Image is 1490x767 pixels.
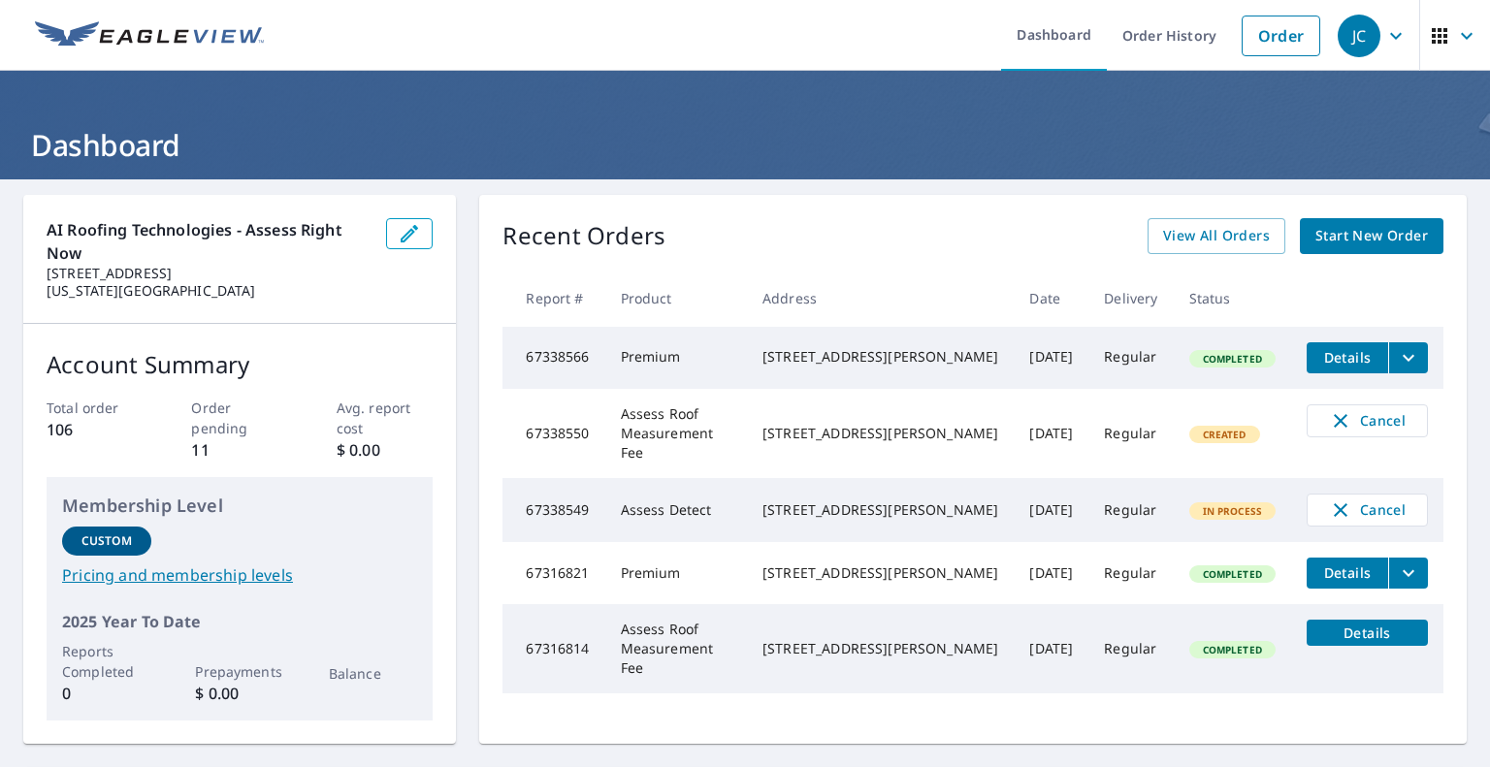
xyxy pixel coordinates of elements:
p: $ 0.00 [195,682,284,705]
td: [DATE] [1014,542,1088,604]
span: Completed [1191,643,1274,656]
p: Total order [47,398,144,418]
td: [DATE] [1014,478,1088,542]
span: Completed [1191,567,1274,581]
span: Details [1318,348,1377,367]
span: Start New Order [1315,224,1428,248]
th: Delivery [1088,270,1173,327]
button: detailsBtn-67316814 [1307,620,1428,646]
span: Details [1318,623,1416,642]
td: Regular [1088,604,1173,693]
div: JC [1338,15,1380,57]
span: Cancel [1327,409,1408,432]
button: Cancel [1307,404,1428,437]
td: 67338550 [502,389,604,478]
td: [DATE] [1014,604,1088,693]
p: Membership Level [62,493,417,519]
th: Product [605,270,747,327]
span: Completed [1191,352,1274,366]
p: $ 0.00 [337,438,434,462]
h1: Dashboard [23,125,1467,165]
td: Regular [1088,389,1173,478]
td: 67316814 [502,604,604,693]
a: Start New Order [1300,218,1443,254]
img: EV Logo [35,21,264,50]
td: Premium [605,542,747,604]
td: Regular [1088,478,1173,542]
td: 67338566 [502,327,604,389]
span: View All Orders [1163,224,1270,248]
td: 67316821 [502,542,604,604]
p: [STREET_ADDRESS] [47,265,371,282]
a: Order [1242,16,1320,56]
td: Assess Roof Measurement Fee [605,604,747,693]
p: Account Summary [47,347,433,382]
p: Reports Completed [62,641,151,682]
th: Address [747,270,1014,327]
p: 0 [62,682,151,705]
th: Report # [502,270,604,327]
p: 106 [47,418,144,441]
p: 11 [191,438,288,462]
span: In Process [1191,504,1275,518]
td: Assess Detect [605,478,747,542]
p: 2025 Year To Date [62,610,417,633]
p: Balance [329,663,418,684]
div: [STREET_ADDRESS][PERSON_NAME] [762,639,998,658]
div: [STREET_ADDRESS][PERSON_NAME] [762,500,998,520]
p: Recent Orders [502,218,665,254]
span: Cancel [1327,498,1408,522]
td: Premium [605,327,747,389]
div: [STREET_ADDRESS][PERSON_NAME] [762,563,998,583]
th: Date [1014,270,1088,327]
td: [DATE] [1014,327,1088,389]
div: [STREET_ADDRESS][PERSON_NAME] [762,347,998,367]
span: Details [1318,563,1377,582]
p: Avg. report cost [337,398,434,438]
p: [US_STATE][GEOGRAPHIC_DATA] [47,282,371,300]
button: filesDropdownBtn-67316821 [1388,558,1428,589]
p: Order pending [191,398,288,438]
p: AI Roofing Technologies - Assess Right Now [47,218,371,265]
a: View All Orders [1148,218,1285,254]
td: [DATE] [1014,389,1088,478]
button: Cancel [1307,494,1428,527]
a: Pricing and membership levels [62,563,417,587]
th: Status [1174,270,1292,327]
p: Prepayments [195,661,284,682]
p: Custom [81,532,132,550]
span: Created [1191,428,1258,441]
td: Regular [1088,542,1173,604]
button: filesDropdownBtn-67338566 [1388,342,1428,373]
td: Assess Roof Measurement Fee [605,389,747,478]
td: Regular [1088,327,1173,389]
div: [STREET_ADDRESS][PERSON_NAME] [762,424,998,443]
td: 67338549 [502,478,604,542]
button: detailsBtn-67316821 [1307,558,1388,589]
button: detailsBtn-67338566 [1307,342,1388,373]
